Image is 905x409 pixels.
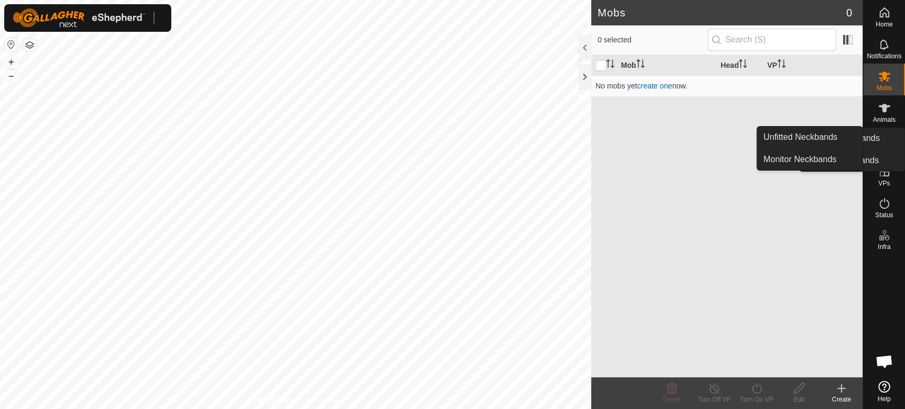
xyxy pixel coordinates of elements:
[693,395,735,404] div: Turn Off VP
[763,131,838,144] span: Unfitted Neckbands
[306,395,337,405] a: Contact Us
[867,53,901,59] span: Notifications
[875,212,893,218] span: Status
[863,377,905,406] a: Help
[637,82,672,90] a: create one
[253,395,293,405] a: Privacy Policy
[5,38,17,51] button: Reset Map
[735,395,778,404] div: Turn On VP
[23,39,36,51] button: Map Layers
[598,6,846,19] h2: Mobs
[716,55,763,76] th: Head
[5,56,17,68] button: +
[873,117,895,123] span: Animals
[598,34,708,46] span: 0 selected
[636,61,645,69] p-sorticon: Activate to sort
[617,55,716,76] th: Mob
[877,244,890,250] span: Infra
[778,395,820,404] div: Edit
[739,61,747,69] p-sorticon: Activate to sort
[591,75,863,96] td: No mobs yet now.
[877,396,891,402] span: Help
[5,69,17,82] button: –
[875,21,892,28] span: Home
[868,345,900,377] div: Open chat
[663,396,681,403] span: Delete
[777,61,786,69] p-sorticon: Activate to sort
[757,149,862,170] a: Monitor Neckbands
[820,395,863,404] div: Create
[763,153,837,166] span: Monitor Neckbands
[606,61,614,69] p-sorticon: Activate to sort
[846,5,852,21] span: 0
[708,29,836,51] input: Search (S)
[13,8,145,28] img: Gallagher Logo
[876,85,892,91] span: Mobs
[757,127,862,148] a: Unfitted Neckbands
[878,180,890,186] span: VPs
[763,55,863,76] th: VP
